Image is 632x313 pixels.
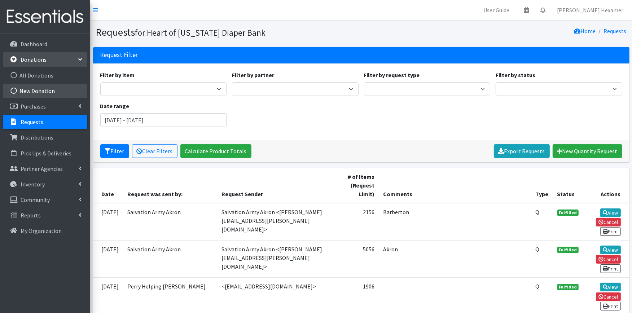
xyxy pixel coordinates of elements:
a: Inventory [3,177,87,191]
p: Pick Ups & Deliveries [21,150,71,157]
label: Date range [100,102,130,110]
td: Salvation Army Akron [123,240,218,277]
a: View [600,283,621,291]
a: Print [600,264,621,273]
button: Filter [100,144,129,158]
span: Fulfilled [557,210,579,216]
a: View [600,208,621,217]
span: Fulfilled [557,284,579,290]
td: 5056 [334,240,379,277]
a: Export Requests [494,144,550,158]
abbr: Quantity [536,283,540,290]
a: Home [574,27,596,35]
p: Requests [21,118,43,125]
th: Date [93,168,123,203]
a: Purchases [3,99,87,114]
a: Print [600,302,621,310]
td: Salvation Army Akron <[PERSON_NAME][EMAIL_ADDRESS][PERSON_NAME][DOMAIN_NAME]> [217,240,334,277]
p: Distributions [21,134,53,141]
th: Type [531,168,553,203]
a: Cancel [596,218,621,226]
td: Salvation Army Akron <[PERSON_NAME][EMAIL_ADDRESS][PERSON_NAME][DOMAIN_NAME]> [217,203,334,241]
th: Request Sender [217,168,334,203]
th: # of Items (Request Limit) [334,168,379,203]
td: Akron [379,240,531,277]
p: Donations [21,56,47,63]
td: Barberton [379,203,531,241]
h1: Requests [96,26,359,39]
a: Requests [604,27,627,35]
a: View [600,246,621,254]
img: HumanEssentials [3,5,87,29]
a: Cancel [596,255,621,264]
p: Purchases [21,103,46,110]
label: Filter by item [100,71,135,79]
a: Reports [3,208,87,222]
label: Filter by status [496,71,535,79]
p: Inventory [21,181,45,188]
th: Actions [583,168,629,203]
a: Requests [3,115,87,129]
td: Salvation Army Akron [123,203,218,241]
input: January 1, 2011 - December 31, 2011 [100,113,227,127]
span: Fulfilled [557,247,579,253]
a: Partner Agencies [3,162,87,176]
th: Request was sent by: [123,168,218,203]
th: Comments [379,168,531,203]
label: Filter by request type [364,71,420,79]
td: [DATE] [93,203,123,241]
small: for Heart of [US_STATE] Diaper Bank [135,27,266,38]
td: [DATE] [93,240,123,277]
a: Calculate Product Totals [180,144,251,158]
a: New Donation [3,84,87,98]
a: User Guide [478,3,515,17]
a: Cancel [596,292,621,301]
h3: Request Filter [100,51,138,59]
p: Reports [21,212,41,219]
a: New Quantity Request [553,144,622,158]
p: Partner Agencies [21,165,63,172]
a: Clear Filters [132,144,177,158]
label: Filter by partner [232,71,274,79]
a: Donations [3,52,87,67]
a: My Organization [3,224,87,238]
p: My Organization [21,227,62,234]
th: Status [553,168,583,203]
a: Print [600,227,621,236]
a: Distributions [3,130,87,145]
p: Community [21,196,50,203]
a: All Donations [3,68,87,83]
a: Pick Ups & Deliveries [3,146,87,160]
a: Dashboard [3,37,87,51]
abbr: Quantity [536,208,540,216]
p: Dashboard [21,40,47,48]
td: 2156 [334,203,379,241]
a: [PERSON_NAME] Hexamer [551,3,629,17]
a: Community [3,193,87,207]
abbr: Quantity [536,246,540,253]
